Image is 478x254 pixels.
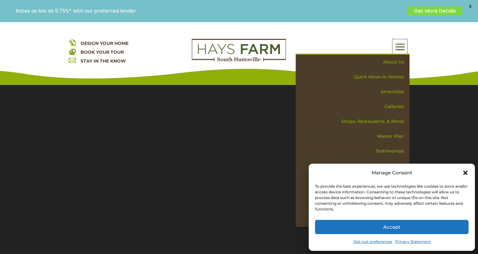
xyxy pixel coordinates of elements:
a: Contact Us [300,205,409,220]
a: Privacy Statement [395,237,431,246]
a: hays farm homes huntsville development [192,57,286,63]
p: Rates as low as 5.75%* with our preferred lender [16,8,404,14]
div: To provide the best experiences, we use technologies like cookies to store and/or access device i... [315,184,468,212]
a: Get More Details [408,6,462,15]
a: About Us [300,55,409,70]
a: Quick Move-in Homes [300,70,409,84]
a: STAY IN THE KNOW [81,58,126,64]
a: Galleries [300,99,409,114]
a: [PERSON_NAME] at [PERSON_NAME][GEOGRAPHIC_DATA] [300,159,409,182]
a: The Jessam at [PERSON_NAME][GEOGRAPHIC_DATA] [300,182,409,205]
span: X [465,2,475,11]
button: Accept [315,220,469,234]
a: Testimonials [300,144,409,159]
div: Manage Consent [372,168,412,177]
img: book your home tour [69,48,76,55]
a: Shops, Restaurants, & Retail [300,114,409,129]
a: Master Plan [300,129,409,144]
a: DESIGN YOUR HOME [81,40,129,46]
a: Opt-out preferences [353,237,392,246]
a: Amenities [300,84,409,99]
img: design your home [69,39,76,46]
img: Logo [192,39,286,62]
a: BOOK YOUR TOUR [81,49,124,55]
div: Close dialog [462,170,469,176]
